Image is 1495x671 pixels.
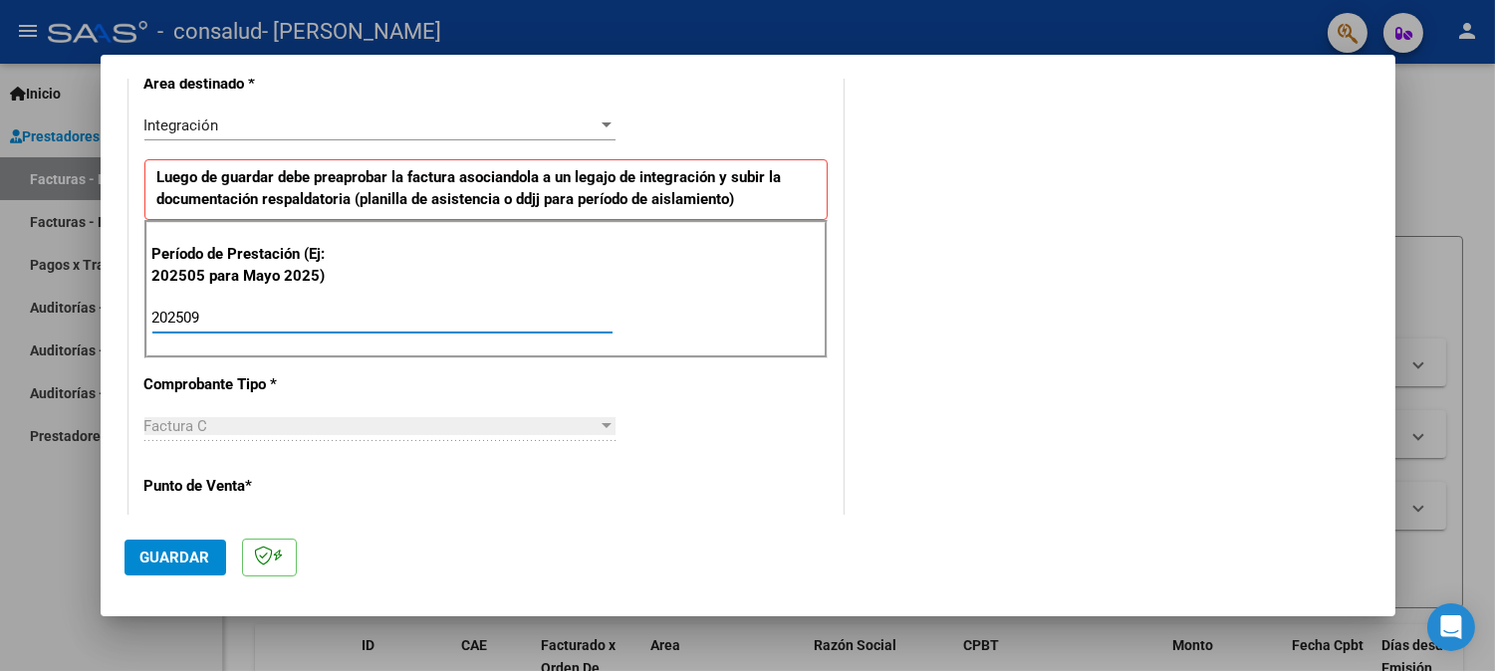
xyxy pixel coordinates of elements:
strong: Luego de guardar debe preaprobar la factura asociandola a un legajo de integración y subir la doc... [157,168,782,209]
span: Guardar [140,549,210,566]
p: Período de Prestación (Ej: 202505 para Mayo 2025) [152,243,353,288]
p: Area destinado * [144,73,350,96]
button: Guardar [125,540,226,575]
p: Punto de Venta [144,475,350,498]
span: Factura C [144,417,208,435]
span: Integración [144,116,219,134]
p: Comprobante Tipo * [144,373,350,396]
div: Open Intercom Messenger [1427,603,1475,651]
